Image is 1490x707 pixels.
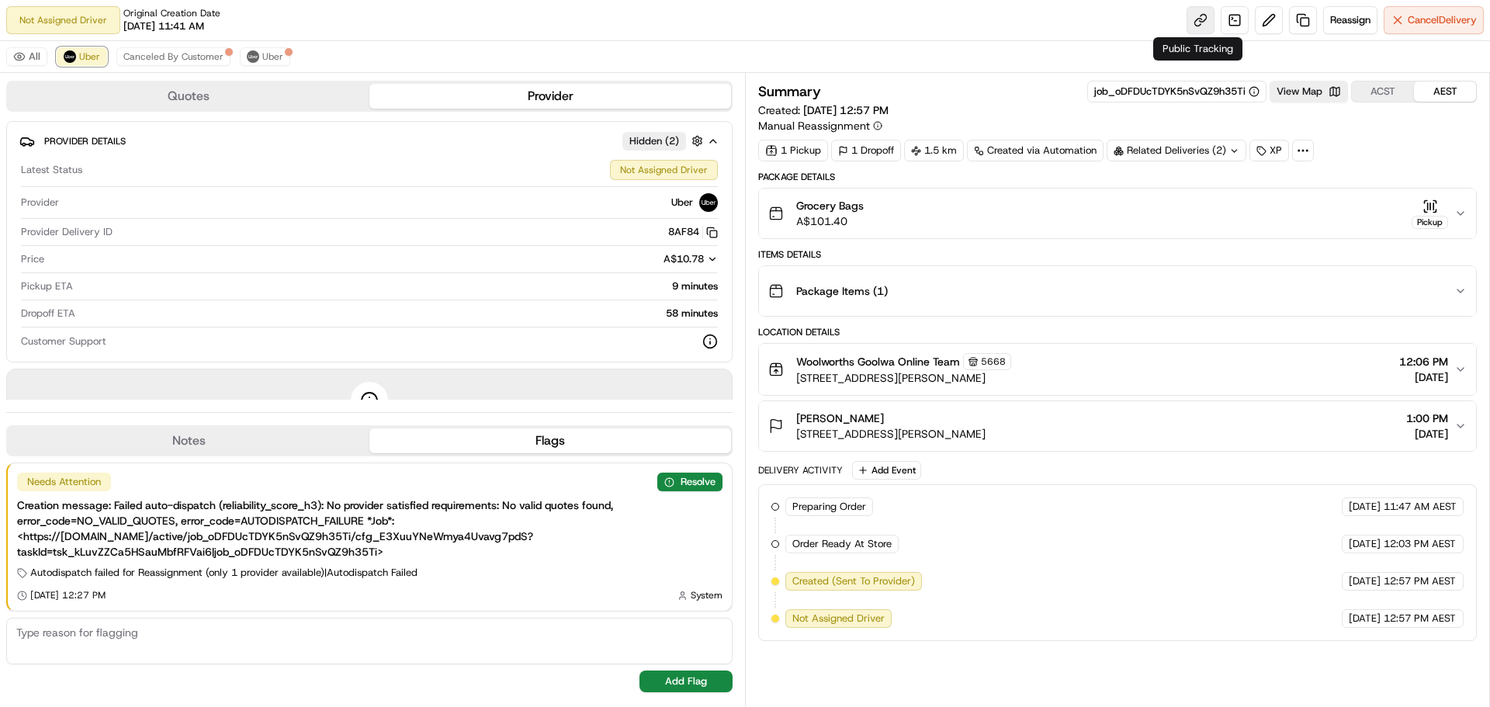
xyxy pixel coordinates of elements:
[79,50,100,63] span: Uber
[6,47,47,66] button: All
[16,62,282,87] p: Welcome 👋
[8,428,369,453] button: Notes
[264,153,282,172] button: Start new chat
[699,193,718,212] img: uber-new-logo.jpeg
[16,227,28,239] div: 📗
[758,102,889,118] span: Created:
[758,464,843,477] div: Delivery Activity
[758,118,870,133] span: Manual Reassignment
[116,47,230,66] button: Canceled By Customer
[796,426,986,442] span: [STREET_ADDRESS][PERSON_NAME]
[796,354,960,369] span: Woolworths Goolwa Online Team
[369,84,731,109] button: Provider
[44,135,126,147] span: Provider Details
[1414,81,1476,102] button: AEST
[9,219,125,247] a: 📗Knowledge Base
[125,219,255,247] a: 💻API Documentation
[831,140,901,161] div: 1 Dropoff
[16,148,43,176] img: 1736555255976-a54dd68f-1ca7-489b-9aae-adbdc363a1c4
[758,140,828,161] div: 1 Pickup
[17,497,722,560] div: Creation message: Failed auto-dispatch (reliability_score_h3): No provider satisfied requirements...
[1384,537,1456,551] span: 12:03 PM AEST
[1384,6,1484,34] button: CancelDelivery
[1406,411,1448,426] span: 1:00 PM
[758,85,821,99] h3: Summary
[1107,140,1246,161] div: Related Deliveries (2)
[262,50,283,63] span: Uber
[19,128,719,154] button: Provider DetailsHidden (2)
[1349,612,1381,626] span: [DATE]
[967,140,1104,161] a: Created via Automation
[792,612,885,626] span: Not Assigned Driver
[796,283,888,299] span: Package Items ( 1 )
[16,16,47,47] img: Nash
[369,428,731,453] button: Flags
[796,213,864,229] span: A$101.40
[109,262,188,275] a: Powered byPylon
[758,118,882,133] button: Manual Reassignment
[758,171,1477,183] div: Package Details
[581,252,718,266] button: A$10.78
[622,131,707,151] button: Hidden (2)
[1408,13,1477,27] span: Cancel Delivery
[1270,81,1348,102] button: View Map
[792,537,892,551] span: Order Ready At Store
[1399,369,1448,385] span: [DATE]
[671,196,693,210] span: Uber
[657,473,722,491] button: Resolve
[247,50,259,63] img: uber-new-logo.jpeg
[796,198,864,213] span: Grocery Bags
[131,227,144,239] div: 💻
[981,355,1006,368] span: 5668
[668,225,718,239] button: 8AF84
[629,134,679,148] span: Hidden ( 2 )
[664,252,704,265] span: A$10.78
[1406,426,1448,442] span: [DATE]
[1384,500,1457,514] span: 11:47 AM AEST
[639,671,733,692] button: Add Flag
[64,50,76,63] img: uber-new-logo.jpeg
[21,225,113,239] span: Provider Delivery ID
[792,500,866,514] span: Preparing Order
[79,279,718,293] div: 9 minutes
[1323,6,1377,34] button: Reassign
[21,334,106,348] span: Customer Support
[53,148,255,164] div: Start new chat
[796,370,1011,386] span: [STREET_ADDRESS][PERSON_NAME]
[1384,612,1456,626] span: 12:57 PM AEST
[1330,13,1370,27] span: Reassign
[759,189,1476,238] button: Grocery BagsA$101.40Pickup
[81,307,718,321] div: 58 minutes
[796,411,884,426] span: [PERSON_NAME]
[31,225,119,241] span: Knowledge Base
[57,47,107,66] button: Uber
[1094,85,1260,99] button: job_oDFDUcTDYK5nSvQZ9h35Ti
[759,266,1476,316] button: Package Items (1)
[21,163,82,177] span: Latest Status
[1249,140,1289,161] div: XP
[30,589,106,601] span: [DATE] 12:27 PM
[803,103,889,117] span: [DATE] 12:57 PM
[8,84,369,109] button: Quotes
[40,100,256,116] input: Clear
[758,326,1477,338] div: Location Details
[154,263,188,275] span: Pylon
[1349,537,1381,551] span: [DATE]
[21,307,75,321] span: Dropoff ETA
[1399,354,1448,369] span: 12:06 PM
[123,7,220,19] span: Original Creation Date
[1412,199,1448,229] button: Pickup
[53,164,196,176] div: We're available if you need us!
[1352,81,1414,102] button: ACST
[123,50,223,63] span: Canceled By Customer
[1384,574,1456,588] span: 12:57 PM AEST
[852,461,921,480] button: Add Event
[21,196,59,210] span: Provider
[1153,37,1242,61] div: Public Tracking
[1349,500,1381,514] span: [DATE]
[123,19,204,33] span: [DATE] 11:41 AM
[1349,574,1381,588] span: [DATE]
[17,473,111,491] div: Needs Attention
